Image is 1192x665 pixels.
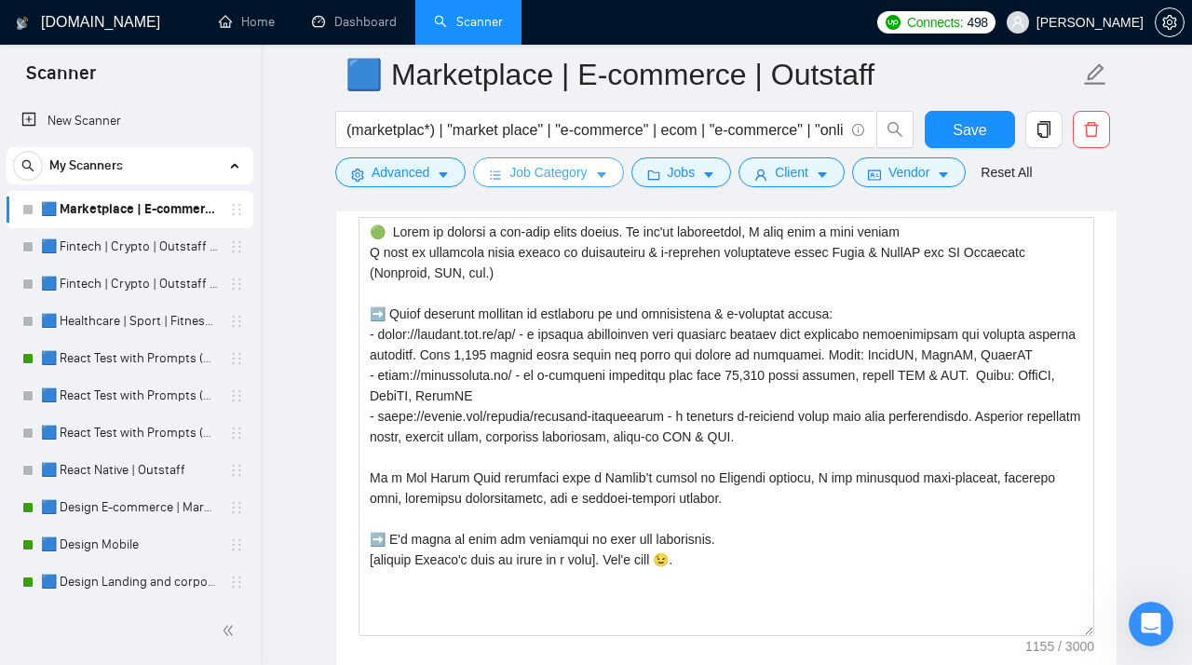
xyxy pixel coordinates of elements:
span: Scanner [11,60,111,99]
a: 🟦 React Native | Outstaff [41,452,218,489]
span: Advanced [372,162,429,183]
span: 498 [967,12,987,33]
a: 🟦 Marketplace | E-commerce | Outstaff [41,191,218,228]
span: holder [229,239,244,254]
span: My Scanners [49,147,123,184]
li: New Scanner [7,102,253,140]
img: logo [16,8,29,38]
a: 🟦 React Test with Prompts (Mid Rates) [41,414,218,452]
span: holder [229,351,244,366]
input: Search Freelance Jobs... [346,118,844,142]
a: 🟦 Design Mobile [41,526,218,563]
span: info-circle [852,124,864,136]
span: edit [1083,62,1107,87]
span: folder [647,168,660,182]
button: idcardVendorcaret-down [852,157,966,187]
span: holder [229,575,244,590]
a: 🟦 Design Landing and corporate [41,563,218,601]
button: barsJob Categorycaret-down [473,157,623,187]
span: setting [351,168,364,182]
a: searchScanner [434,14,503,30]
button: copy [1025,111,1063,148]
a: 🟦 Design E-commerce | Marketplace [41,489,218,526]
span: caret-down [437,168,450,182]
a: 🟦 Fintech | Crypto | Outstaff (Mid Rates) [41,265,218,303]
span: caret-down [937,168,950,182]
a: 🟦 Fintech | Crypto | Outstaff (Max - High Rates) [41,228,218,265]
span: caret-down [816,168,829,182]
span: Jobs [668,162,696,183]
a: 🟦 React Test with Prompts (Max) [41,340,218,377]
span: idcard [868,168,881,182]
a: homeHome [219,14,275,30]
span: Vendor [888,162,929,183]
span: search [877,121,913,138]
span: caret-down [595,168,608,182]
span: Connects: [907,12,963,33]
span: setting [1156,15,1184,30]
iframe: Intercom live chat [1129,602,1173,646]
span: holder [229,314,244,329]
span: holder [229,277,244,292]
button: folderJobscaret-down [631,157,732,187]
textarea: Cover letter template: [359,217,1094,636]
span: user [1011,16,1024,29]
a: setting [1155,15,1185,30]
button: Save [925,111,1015,148]
a: 🟦 Healthcare | Sport | Fitness | Outstaff [41,303,218,340]
a: New Scanner [21,102,238,140]
span: Save [953,118,986,142]
button: search [876,111,914,148]
span: holder [229,537,244,552]
span: caret-down [702,168,715,182]
button: settingAdvancedcaret-down [335,157,466,187]
button: setting [1155,7,1185,37]
span: search [14,159,42,172]
span: double-left [222,621,240,640]
span: holder [229,388,244,403]
span: holder [229,202,244,217]
span: Client [775,162,808,183]
img: upwork-logo.png [886,15,901,30]
input: Scanner name... [345,51,1079,98]
button: userClientcaret-down [738,157,845,187]
a: dashboardDashboard [312,14,397,30]
a: Reset All [981,162,1032,183]
a: 🟦 React Test with Prompts (High) [41,377,218,414]
button: delete [1073,111,1110,148]
span: holder [229,500,244,515]
span: holder [229,426,244,441]
span: holder [229,463,244,478]
button: search [13,151,43,181]
span: copy [1026,121,1062,138]
span: bars [489,168,502,182]
span: user [754,168,767,182]
span: delete [1074,121,1109,138]
span: Job Category [509,162,587,183]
